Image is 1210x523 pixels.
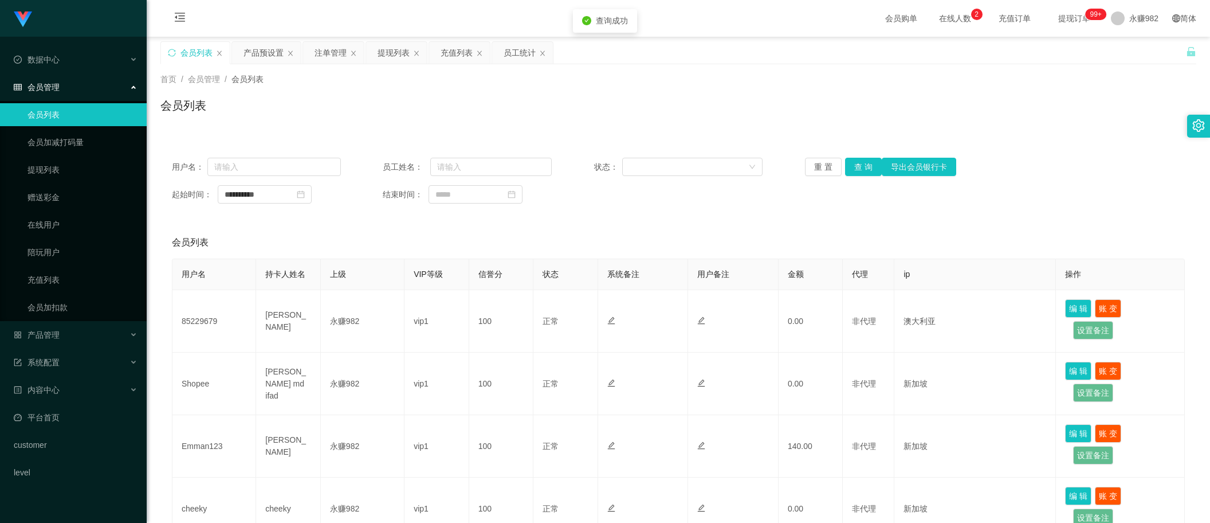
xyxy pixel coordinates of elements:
[1052,14,1096,22] span: 提现订单
[582,16,591,25] i: icon: check-circle
[182,270,206,279] span: 用户名
[539,50,546,57] i: 图标: close
[779,353,843,415] td: 0.00
[779,290,843,353] td: 0.00
[476,50,483,57] i: 图标: close
[1073,446,1113,465] button: 设置备注
[172,236,209,249] span: 会员列表
[160,1,199,37] i: 图标: menu-fold
[404,353,469,415] td: vip1
[14,11,32,28] img: logo.9652507e.png
[265,270,305,279] span: 持卡人姓名
[543,504,559,513] span: 正常
[697,270,729,279] span: 用户备注
[852,504,876,513] span: 非代理
[414,270,443,279] span: VIP等级
[14,358,22,366] i: 图标: form
[1085,9,1106,20] sup: 283
[469,353,534,415] td: 100
[607,270,639,279] span: 系统备注
[903,270,910,279] span: ip
[1095,362,1121,380] button: 账 变
[14,406,137,429] a: 图标: dashboard平台首页
[27,103,137,126] a: 会员列表
[749,163,756,171] i: 图标: down
[321,353,404,415] td: 永赚982
[207,158,341,176] input: 请输入
[845,158,882,176] button: 查 询
[697,442,705,450] i: 图标: edit
[413,50,420,57] i: 图标: close
[181,75,183,84] span: /
[852,379,876,388] span: 非代理
[27,213,137,236] a: 在线用户
[14,56,22,64] i: 图标: check-circle-o
[225,75,227,84] span: /
[14,386,22,394] i: 图标: profile
[478,270,502,279] span: 信誉分
[1172,14,1180,22] i: 图标: global
[14,83,60,92] span: 会员管理
[243,42,284,64] div: 产品预设置
[1065,270,1081,279] span: 操作
[697,379,705,387] i: 图标: edit
[1095,299,1121,318] button: 账 变
[543,379,559,388] span: 正常
[315,42,347,64] div: 注单管理
[971,9,983,20] sup: 2
[27,186,137,209] a: 赠送彩金
[975,9,979,20] p: 2
[504,42,536,64] div: 员工统计
[852,270,868,279] span: 代理
[14,461,137,484] a: level
[1095,487,1121,505] button: 账 变
[216,50,223,57] i: 图标: close
[852,317,876,326] span: 非代理
[27,131,137,154] a: 会员加减打码量
[894,353,1055,415] td: 新加坡
[1065,362,1091,380] button: 编 辑
[697,504,705,512] i: 图标: edit
[256,290,321,353] td: [PERSON_NAME]
[14,331,22,339] i: 图标: appstore-o
[172,189,218,201] span: 起始时间：
[882,158,956,176] button: 导出会员银行卡
[168,49,176,57] i: 图标: sync
[933,14,977,22] span: 在线人数
[1073,384,1113,402] button: 设置备注
[894,415,1055,478] td: 新加坡
[543,270,559,279] span: 状态
[27,268,137,291] a: 充值列表
[14,55,60,64] span: 数据中心
[383,161,430,173] span: 员工姓名：
[1065,487,1091,505] button: 编 辑
[297,190,305,198] i: 图标: calendar
[404,290,469,353] td: vip1
[404,415,469,478] td: vip1
[350,50,357,57] i: 图标: close
[14,83,22,91] i: 图标: table
[1192,119,1205,132] i: 图标: setting
[14,434,137,456] a: customer
[27,296,137,319] a: 会员加扣款
[607,379,615,387] i: 图标: edit
[1073,321,1113,339] button: 设置备注
[607,504,615,512] i: 图标: edit
[321,415,404,478] td: 永赚982
[805,158,842,176] button: 重 置
[172,415,256,478] td: Emman123
[14,385,60,395] span: 内容中心
[469,290,534,353] td: 100
[1095,424,1121,443] button: 账 变
[160,97,206,114] h1: 会员列表
[508,190,516,198] i: 图标: calendar
[172,353,256,415] td: Shopee
[160,75,176,84] span: 首页
[1065,424,1091,443] button: 编 辑
[27,241,137,264] a: 陪玩用户
[596,16,628,25] span: 查询成功
[180,42,213,64] div: 会员列表
[1065,299,1091,318] button: 编 辑
[27,158,137,181] a: 提现列表
[172,161,207,173] span: 用户名：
